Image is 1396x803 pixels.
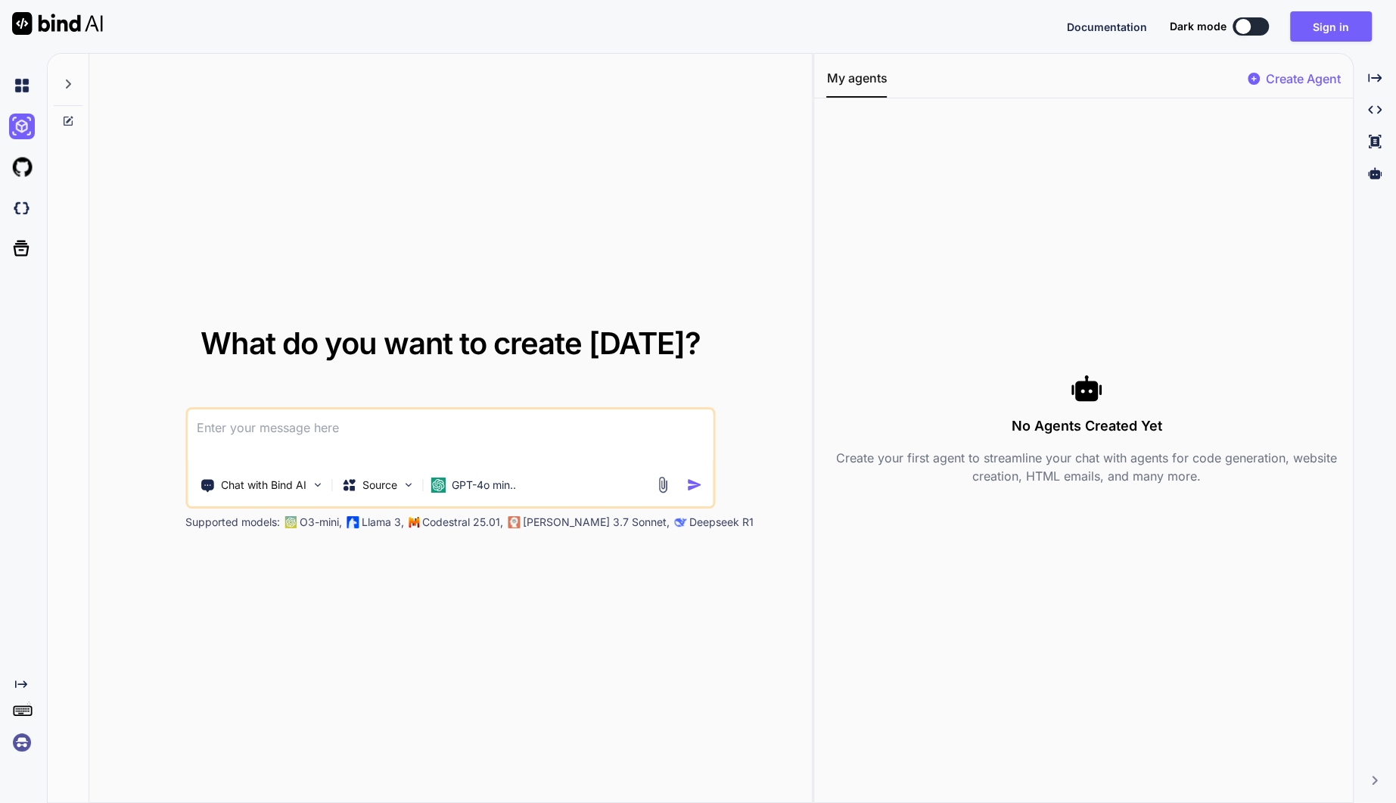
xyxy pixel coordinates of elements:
h3: No Agents Created Yet [826,416,1346,437]
p: Chat with Bind AI [221,478,306,493]
img: claude [674,516,686,528]
img: Mistral-AI [409,517,419,528]
span: Documentation [1067,20,1147,33]
img: Pick Tools [311,478,324,491]
img: ai-studio [9,114,35,139]
img: claude [508,516,520,528]
p: Source [362,478,397,493]
span: What do you want to create [DATE]? [201,325,701,362]
p: Deepseek R1 [689,515,754,530]
p: Codestral 25.01, [422,515,503,530]
button: Documentation [1067,19,1147,35]
img: icon [687,477,703,493]
span: Dark mode [1170,19,1227,34]
img: githubLight [9,154,35,180]
img: chat [9,73,35,98]
p: O3-mini, [300,515,342,530]
p: Llama 3, [362,515,404,530]
img: Pick Models [402,478,415,491]
p: [PERSON_NAME] 3.7 Sonnet, [523,515,670,530]
p: Create your first agent to streamline your chat with agents for code generation, website creation... [826,449,1346,485]
img: darkCloudIdeIcon [9,195,35,221]
img: GPT-4 [284,516,297,528]
img: Llama2 [347,516,359,528]
p: GPT-4o min.. [452,478,516,493]
img: attachment [654,476,672,493]
button: Sign in [1290,11,1372,42]
img: GPT-4o mini [431,478,446,493]
img: Bind AI [12,12,103,35]
img: signin [9,730,35,755]
button: My agents [826,69,887,98]
p: Supported models: [185,515,280,530]
p: Create Agent [1266,70,1341,88]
